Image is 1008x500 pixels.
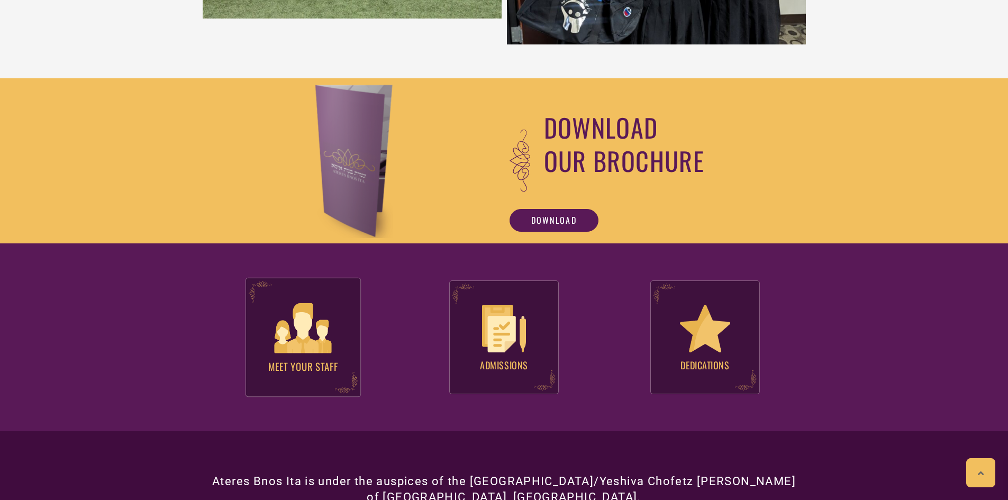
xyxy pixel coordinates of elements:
[275,303,332,353] img: icon_meet_the_hanholo@4x.png
[531,215,577,226] span: Download
[651,352,760,370] h4: Dedications
[510,209,599,232] a: Download
[680,305,730,352] img: icon_dedications@4x-1.png
[650,280,760,394] a: Dedications
[544,90,801,198] h2: Download Our Brochure
[246,353,360,371] h4: Meet your Staff
[248,280,358,394] a: Meet your Staff
[450,352,559,370] h4: Admissions
[449,280,559,394] a: Admissions
[482,305,525,352] img: icon_admissions@4x.png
